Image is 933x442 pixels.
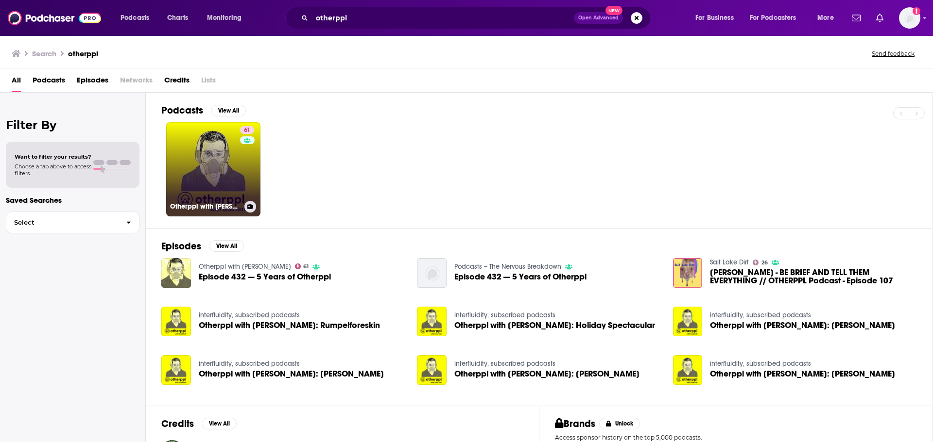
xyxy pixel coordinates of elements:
span: For Business [695,11,734,25]
img: Podchaser - Follow, Share and Rate Podcasts [8,9,101,27]
a: Brad Listi - BE BRIEF AND TELL THEM EVERYTHING // OTHERPPL Podcast - Episode 107 [710,268,917,285]
button: Unlock [599,418,640,429]
svg: Add a profile image [913,7,920,15]
span: 26 [761,261,768,265]
img: User Profile [899,7,920,29]
h2: Credits [161,418,194,430]
button: View All [211,105,246,116]
img: Episode 432 — 5 Years of Otherppl [417,258,447,288]
img: Otherppl with Brad Listi: Tony Tulathimutte [673,355,703,385]
span: Open Advanced [578,16,619,20]
a: Otherppl with Brad Listi: Rumpelforeskin [199,321,380,329]
a: PodcastsView All [161,104,246,116]
span: Otherppl with [PERSON_NAME]: Rumpelforeskin [199,321,380,329]
a: Otherppl with Brad Listi: Mira Lived [454,370,639,378]
span: Choose a tab above to access filters. [15,163,91,177]
a: Credits [164,72,190,92]
span: 61 [244,126,250,135]
h3: Otherppl with [PERSON_NAME] [170,202,241,211]
a: 61 [240,126,254,134]
img: Otherppl with Brad Listi: Rumpelforeskin [161,307,191,336]
a: Episode 432 — 5 Years of Otherppl [454,273,587,281]
p: Saved Searches [6,196,139,205]
a: interfluidity, subscribed podcasts [199,311,300,319]
button: View All [202,418,237,429]
h3: otherppl [68,49,98,58]
span: Networks [120,72,153,92]
span: Charts [167,11,188,25]
p: Access sponsor history on the top 5,000 podcasts. [555,434,917,441]
span: Otherppl with [PERSON_NAME]: [PERSON_NAME] [199,370,384,378]
h2: Episodes [161,240,201,252]
a: Salt Lake Dirt [710,258,749,266]
a: Podcasts [33,72,65,92]
button: open menu [114,10,162,26]
span: Lists [201,72,216,92]
button: View All [209,240,244,252]
img: Otherppl with Brad Listi: Kevin Maloney [161,355,191,385]
h2: Podcasts [161,104,203,116]
span: Logged in as dbartlett [899,7,920,29]
span: Otherppl with [PERSON_NAME]: Holiday Spectacular [454,321,655,329]
span: 61 [303,264,309,269]
a: Otherppl with Brad Listi: Kevin Maloney [199,370,384,378]
img: Brad Listi - BE BRIEF AND TELL THEM EVERYTHING // OTHERPPL Podcast - Episode 107 [673,258,703,288]
a: All [12,72,21,92]
input: Search podcasts, credits, & more... [312,10,574,26]
h3: Search [32,49,56,58]
a: Episode 432 — 5 Years of Otherppl [199,273,331,281]
button: open menu [811,10,846,26]
img: Otherppl with Brad Listi: Holiday Spectacular [417,307,447,336]
button: open menu [743,10,811,26]
button: Show profile menu [899,7,920,29]
a: Otherppl with Brad Listi: Jeff VanderMeer [710,321,895,329]
a: interfluidity, subscribed podcasts [454,311,555,319]
button: open menu [200,10,254,26]
span: Podcasts [121,11,149,25]
span: Otherppl with [PERSON_NAME]: [PERSON_NAME] [710,321,895,329]
a: interfluidity, subscribed podcasts [710,360,811,368]
a: interfluidity, subscribed podcasts [710,311,811,319]
button: Send feedback [869,49,917,58]
button: open menu [689,10,746,26]
span: More [817,11,834,25]
span: New [605,6,623,15]
div: Search podcasts, credits, & more... [294,7,660,29]
a: Show notifications dropdown [872,10,887,26]
a: 61 [295,263,309,269]
img: Otherppl with Brad Listi: Jeff VanderMeer [673,307,703,336]
a: interfluidity, subscribed podcasts [199,360,300,368]
span: For Podcasters [750,11,796,25]
a: EpisodesView All [161,240,244,252]
span: Otherppl with [PERSON_NAME]: [PERSON_NAME] [454,370,639,378]
span: Monitoring [207,11,242,25]
a: Otherppl with Brad Listi [199,262,291,271]
h2: Filter By [6,118,139,132]
span: Want to filter your results? [15,153,91,160]
a: 61Otherppl with [PERSON_NAME] [166,122,260,216]
a: CreditsView All [161,418,237,430]
span: Otherppl with [PERSON_NAME]: [PERSON_NAME] [710,370,895,378]
a: Podcasts – The Nervous Breakdown [454,262,561,271]
img: Episode 432 — 5 Years of Otherppl [161,258,191,288]
a: Charts [161,10,194,26]
a: Episodes [77,72,108,92]
a: interfluidity, subscribed podcasts [454,360,555,368]
a: 26 [753,260,768,265]
h2: Brands [555,418,595,430]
